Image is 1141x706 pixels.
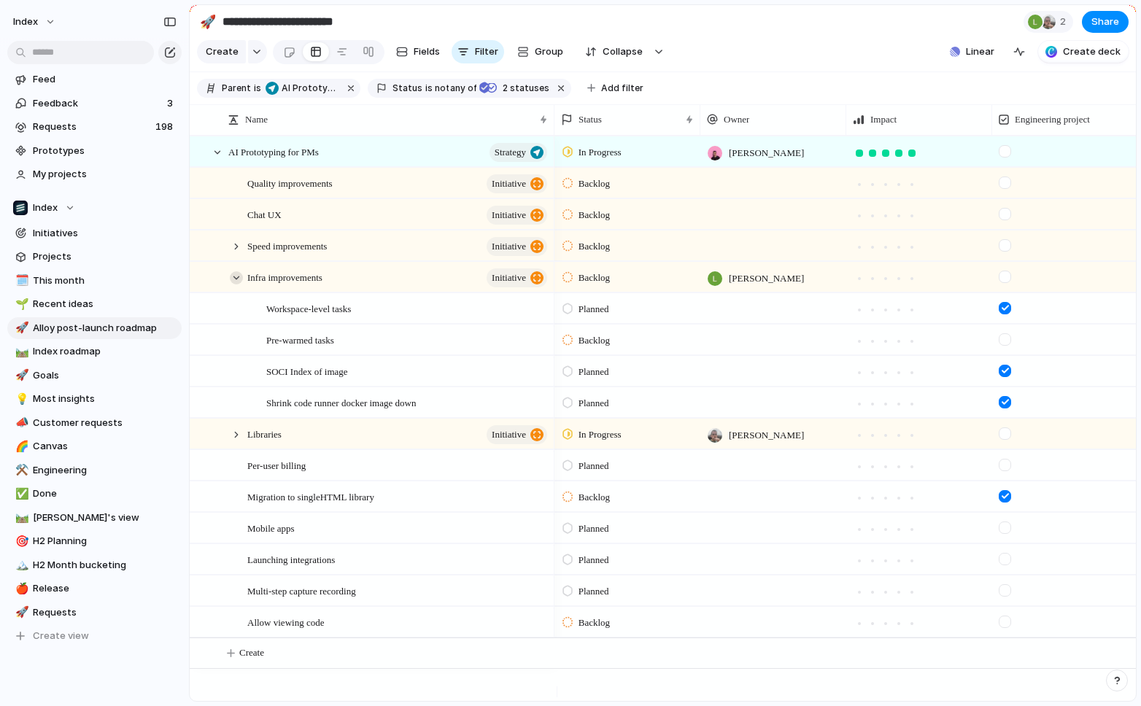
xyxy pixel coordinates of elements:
[13,558,28,573] button: 🏔️
[579,521,609,536] span: Planned
[247,551,335,567] span: Launching integrations
[7,116,182,138] a: Requests198
[1015,112,1090,127] span: Engineering project
[247,174,333,191] span: Quality improvements
[7,270,182,292] a: 🗓️This month
[579,396,609,411] span: Planned
[495,142,526,163] span: Strategy
[33,120,151,134] span: Requests
[392,82,422,95] span: Status
[33,201,58,215] span: Index
[492,424,526,445] span: initiative
[247,488,374,505] span: Migration to singleHTML library
[13,463,28,478] button: ⚒️
[579,365,609,379] span: Planned
[33,486,177,501] span: Done
[13,297,28,311] button: 🌱
[239,645,264,660] span: Create
[579,176,610,191] span: Backlog
[247,519,295,536] span: Mobile apps
[13,15,38,29] span: Index
[579,208,610,222] span: Backlog
[282,82,339,95] span: AI Prototyping for PMs
[492,236,526,257] span: initiative
[579,490,610,505] span: Backlog
[7,507,182,529] div: 🛤️[PERSON_NAME]'s view
[33,321,177,335] span: Alloy post-launch roadmap
[7,317,182,339] div: 🚀Alloy post-launch roadmap
[15,556,26,573] div: 🏔️
[33,558,177,573] span: H2 Month bucketing
[15,344,26,360] div: 🛤️
[870,112,897,127] span: Impact
[7,435,182,457] div: 🌈Canvas
[579,239,610,254] span: Backlog
[13,321,28,335] button: 🚀
[487,425,547,444] button: initiative
[7,222,182,244] a: Initiatives
[197,40,246,63] button: Create
[13,581,28,596] button: 🍎
[535,44,563,59] span: Group
[1038,41,1129,63] button: Create deck
[490,143,547,162] button: Strategy
[579,553,609,567] span: Planned
[576,40,650,63] button: Collapse
[33,274,177,288] span: This month
[478,80,552,96] button: 2 statuses
[579,616,610,630] span: Backlog
[7,483,182,505] div: ✅Done
[15,509,26,526] div: 🛤️
[13,439,28,454] button: 🌈
[245,112,268,127] span: Name
[7,578,182,600] div: 🍎Release
[729,271,804,286] span: [PERSON_NAME]
[7,10,63,34] button: Index
[33,96,163,111] span: Feedback
[1091,15,1119,29] span: Share
[7,246,182,268] a: Projects
[13,486,28,501] button: ✅
[196,10,220,34] button: 🚀
[7,459,182,481] a: ⚒️Engineering
[33,72,177,87] span: Feed
[33,167,177,182] span: My projects
[7,412,182,434] a: 📣Customer requests
[7,341,182,362] a: 🛤️Index roadmap
[33,463,177,478] span: Engineering
[498,82,510,93] span: 2
[425,82,433,95] span: is
[414,44,440,59] span: Fields
[579,302,609,317] span: Planned
[7,388,182,410] a: 💡Most insights
[390,40,446,63] button: Fields
[7,625,182,647] button: Create view
[944,41,1000,63] button: Linear
[155,120,176,134] span: 198
[7,293,182,315] div: 🌱Recent ideas
[33,297,177,311] span: Recent ideas
[603,44,643,59] span: Collapse
[492,174,526,194] span: initiative
[251,80,264,96] button: is
[15,272,26,289] div: 🗓️
[492,205,526,225] span: initiative
[228,143,319,160] span: AI Prototyping for PMs
[475,44,498,59] span: Filter
[15,438,26,455] div: 🌈
[7,554,182,576] div: 🏔️H2 Month bucketing
[1082,11,1129,33] button: Share
[487,268,547,287] button: initiative
[15,486,26,503] div: ✅
[263,80,341,96] button: AI Prototyping for PMs
[206,44,239,59] span: Create
[33,368,177,383] span: Goals
[13,274,28,288] button: 🗓️
[247,457,306,473] span: Per-user billing
[7,530,182,552] a: 🎯H2 Planning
